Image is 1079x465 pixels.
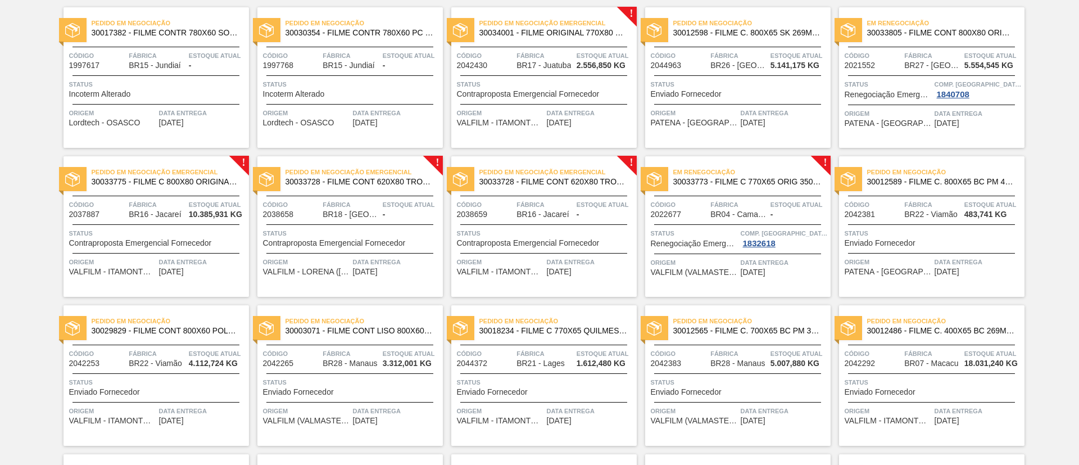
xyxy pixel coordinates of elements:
[516,61,571,70] span: BR17 - Juatuba
[55,156,249,297] a: !statusPedido em Negociação Emergencial30033775 - FILME C 800X80 ORIGINAL MP 269MLCódigo2037887Fá...
[710,359,765,368] span: BR28 - Manaus
[935,268,959,276] span: 01/11/2025
[457,107,544,119] span: Origem
[457,61,488,70] span: 2042430
[69,359,100,368] span: 2042253
[323,210,379,219] span: BR18 - Pernambuco
[457,256,544,268] span: Origem
[964,199,1022,210] span: Estoque atual
[159,119,184,127] span: 01/10/2025
[741,119,765,127] span: 11/10/2025
[770,199,828,210] span: Estoque atual
[323,348,380,359] span: Fábrica
[69,79,246,90] span: Status
[651,240,738,248] span: Renegociação Emergencial de Pedido
[651,257,738,268] span: Origem
[673,327,822,335] span: 30012565 - FILME C. 700X65 BC PM 350ML SLK C12 429
[69,268,156,276] span: VALFILM - ITAMONTE (MG)
[92,178,240,186] span: 30033775 - FILME C 800X80 ORIGINAL MP 269ML
[710,210,767,219] span: BR04 - Camaçari
[69,50,126,61] span: Código
[516,348,574,359] span: Fábrica
[673,315,831,327] span: Pedido em Negociação
[353,417,378,425] span: 03/11/2025
[935,79,1022,90] span: Comp. Carga
[323,199,380,210] span: Fábrica
[65,172,80,187] img: status
[651,61,682,70] span: 2044963
[845,348,902,359] span: Código
[651,79,828,90] span: Status
[457,228,634,239] span: Status
[189,348,246,359] span: Estoque atual
[69,61,100,70] span: 1997617
[69,256,156,268] span: Origem
[770,348,828,359] span: Estoque atual
[867,166,1024,178] span: Pedido em Negociação
[770,61,819,70] span: 5.141,175 KG
[741,257,828,268] span: Data entrega
[263,388,334,396] span: Enviado Fornecedor
[741,239,778,248] div: 1832618
[69,199,126,210] span: Código
[285,327,434,335] span: 30003071 - FILME CONT LISO 800X60 MICRAS
[831,7,1024,148] a: statusEm renegociação30033805 - FILME CONT 800X80 ORIG 473 MP C12 429Código2021552FábricaBR27 - [...
[651,388,722,396] span: Enviado Fornecedor
[673,178,822,186] span: 30033773 - FILME C 770X65 ORIG 350ML C12 NIV24
[710,199,768,210] span: Fábrica
[263,61,294,70] span: 1997768
[189,210,242,219] span: 10.385,931 KG
[710,348,768,359] span: Fábrica
[457,377,634,388] span: Status
[651,377,828,388] span: Status
[845,239,915,247] span: Enviado Fornecedor
[479,166,637,178] span: Pedido em Negociação Emergencial
[577,199,634,210] span: Estoque atual
[651,119,738,127] span: PATENA - CAMPO GRANDE (MS)
[457,359,488,368] span: 2044372
[516,199,574,210] span: Fábrica
[69,119,140,127] span: Lordtech - OSASCO
[457,199,514,210] span: Código
[259,172,274,187] img: status
[935,90,972,99] div: 1840708
[964,50,1022,61] span: Estoque atual
[904,50,962,61] span: Fábrica
[577,61,625,70] span: 2.556,850 KG
[710,61,767,70] span: BR26 - Uberlândia
[443,156,637,297] a: !statusPedido em Negociação Emergencial30033728 - FILME CONT 620X80 TROP 269ML C8 NIV25Código2038...
[92,29,240,37] span: 30017382 - FILME CONTR 780X60 SODA LT350 429
[159,256,246,268] span: Data entrega
[867,315,1024,327] span: Pedido em Negociação
[845,119,932,128] span: PATENA - CAMPO GRANDE (MS)
[189,50,246,61] span: Estoque atual
[383,61,386,70] span: -
[353,107,440,119] span: Data entrega
[263,50,320,61] span: Código
[259,23,274,38] img: status
[249,7,443,148] a: statusPedido em Negociação30030354 - FILME CONTR 780X60 PC LT350 NIV24Código1997768FábricaBR15 - ...
[479,315,637,327] span: Pedido em Negociação
[845,388,915,396] span: Enviado Fornecedor
[69,348,126,359] span: Código
[457,79,634,90] span: Status
[577,348,634,359] span: Estoque atual
[651,90,722,98] span: Enviado Fornecedor
[867,178,1015,186] span: 30012589 - FILME C. 800X65 BC PM 473ML C12 429
[69,239,212,247] span: Contraproposta Emergencial Fornecedor
[935,119,959,128] span: 13/10/2025
[845,377,1022,388] span: Status
[741,405,828,417] span: Data entrega
[353,268,378,276] span: 27/10/2025
[383,210,386,219] span: -
[547,107,634,119] span: Data entrega
[845,79,932,90] span: Status
[845,199,902,210] span: Código
[69,377,246,388] span: Status
[516,210,569,219] span: BR16 - Jacareí
[263,256,350,268] span: Origem
[935,79,1022,99] a: Comp. [GEOGRAPHIC_DATA]1840708
[92,315,249,327] span: Pedido em Negociação
[479,17,637,29] span: Pedido em Negociação Emergencial
[651,268,738,277] span: VALFILM (VALMASTER) - MANAUS (AM)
